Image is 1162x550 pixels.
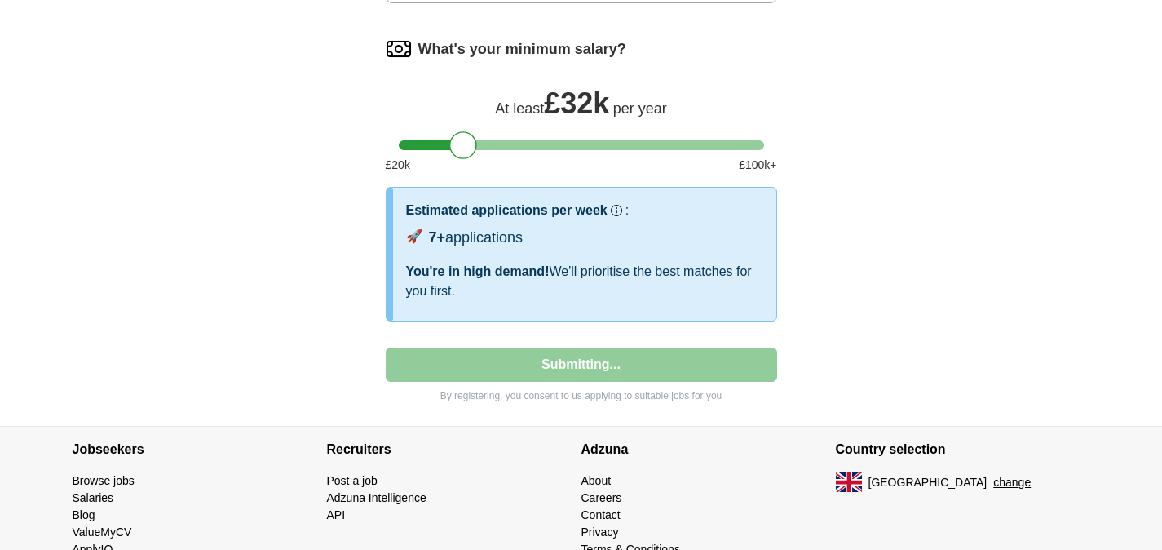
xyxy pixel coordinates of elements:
span: £ 20 k [386,157,410,174]
a: About [581,474,612,487]
div: applications [429,227,524,249]
p: By registering, you consent to us applying to suitable jobs for you [386,388,777,403]
a: Careers [581,491,622,504]
label: What's your minimum salary? [418,38,626,60]
div: We'll prioritise the best matches for you first. [406,262,763,301]
h3: : [625,201,629,220]
span: per year [613,100,667,117]
h3: Estimated applications per week [406,201,608,220]
a: Salaries [73,491,114,504]
img: salary.png [386,36,412,62]
a: Contact [581,508,621,521]
span: [GEOGRAPHIC_DATA] [868,474,987,491]
a: Blog [73,508,95,521]
a: ValueMyCV [73,526,132,539]
a: Privacy [581,526,619,539]
span: 🚀 [406,227,422,246]
img: UK flag [836,472,862,492]
h4: Country selection [836,427,1090,472]
span: £ 32k [544,86,609,120]
span: 7+ [429,229,446,246]
button: change [993,474,1031,491]
span: You're in high demand! [406,264,550,278]
a: Browse jobs [73,474,135,487]
span: At least [495,100,544,117]
button: Submitting... [386,348,777,382]
a: Adzuna Intelligence [327,491,426,504]
a: API [327,508,346,521]
a: Post a job [327,474,378,487]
